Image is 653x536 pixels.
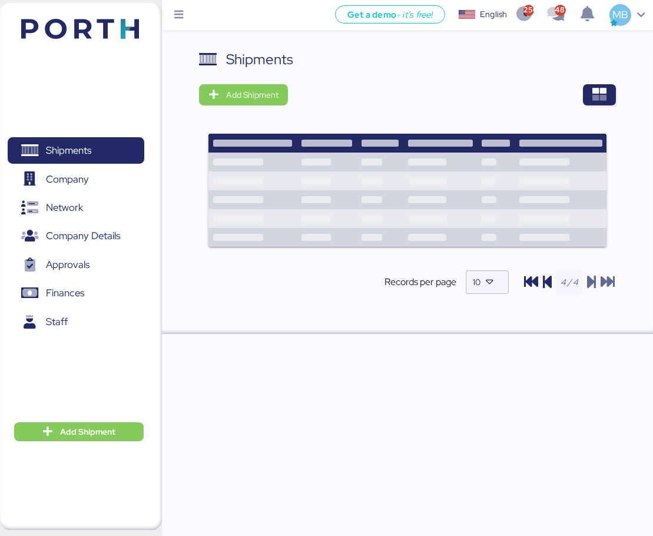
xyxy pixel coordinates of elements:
input: 4 / 4 [556,270,584,294]
span: Network [46,199,83,216]
a: Company [8,166,144,193]
a: Staff [8,309,144,336]
div: English [480,8,507,21]
span: 10 [473,277,480,287]
span: Finances [46,284,84,302]
button: Add Shipment [199,84,288,105]
span: Company Details [46,227,120,244]
button: Add Shipment [14,422,144,441]
span: Add Shipment [60,425,115,439]
a: Approvals [8,252,144,279]
a: Company Details [8,223,144,250]
button: Menu [169,5,189,25]
span: MB [612,7,628,22]
span: Company [46,171,89,188]
span: Staff [46,313,68,330]
span: Shipments [46,142,91,159]
span: Approvals [46,256,90,273]
div: Shipments [226,49,293,70]
a: Finances [8,280,144,307]
a: Network [8,194,144,221]
span: Records per page [384,275,456,289]
span: Add Shipment [226,88,279,102]
a: Shipments [8,137,144,164]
